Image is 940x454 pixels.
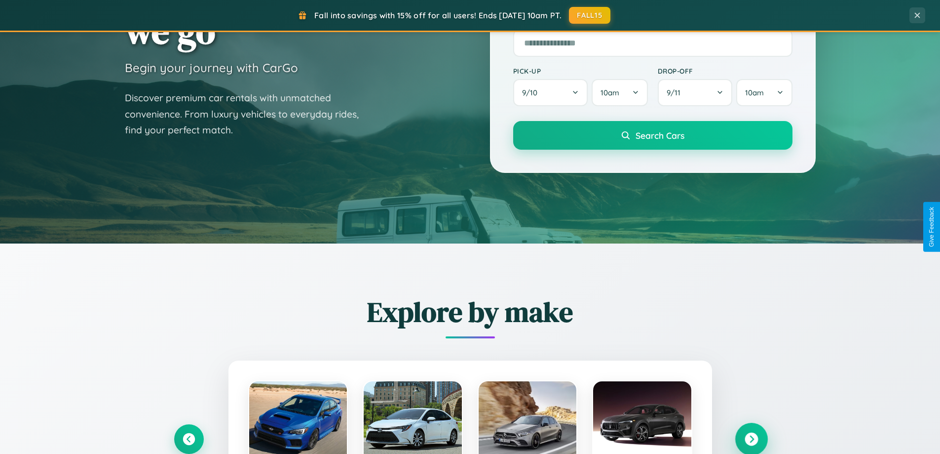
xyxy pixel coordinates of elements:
span: Fall into savings with 15% off for all users! Ends [DATE] 10am PT. [314,10,562,20]
span: 9 / 11 [667,88,685,97]
h3: Begin your journey with CarGo [125,60,298,75]
span: 10am [745,88,764,97]
button: 9/11 [658,79,733,106]
button: Search Cars [513,121,792,150]
span: Search Cars [636,130,684,141]
button: 10am [736,79,792,106]
div: Give Feedback [928,207,935,247]
p: Discover premium car rentals with unmatched convenience. From luxury vehicles to everyday rides, ... [125,90,372,138]
button: 9/10 [513,79,588,106]
button: 10am [592,79,647,106]
label: Drop-off [658,67,792,75]
span: 9 / 10 [522,88,542,97]
label: Pick-up [513,67,648,75]
button: FALL15 [569,7,610,24]
h2: Explore by make [174,293,766,331]
span: 10am [601,88,619,97]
